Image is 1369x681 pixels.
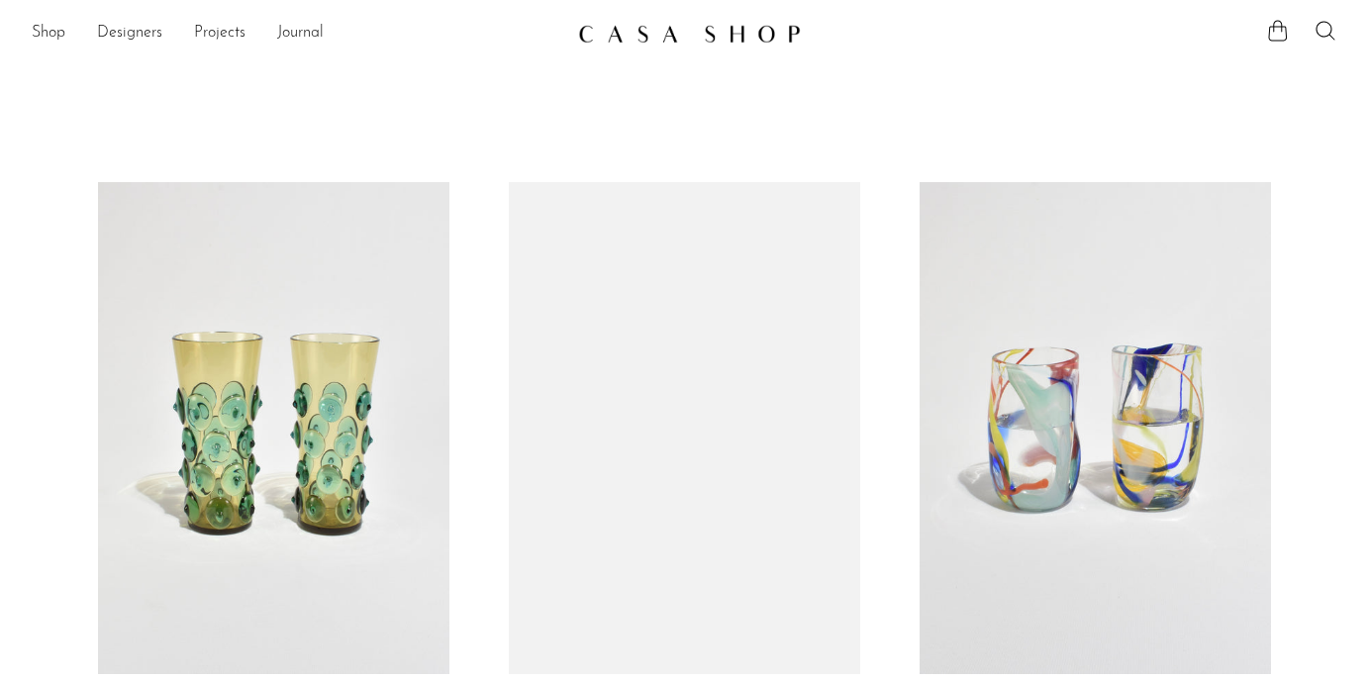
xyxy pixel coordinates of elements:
nav: Desktop navigation [32,17,562,50]
a: Journal [277,21,324,47]
ul: NEW HEADER MENU [32,17,562,50]
a: Projects [194,21,245,47]
a: Designers [97,21,162,47]
a: Shop [32,21,65,47]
